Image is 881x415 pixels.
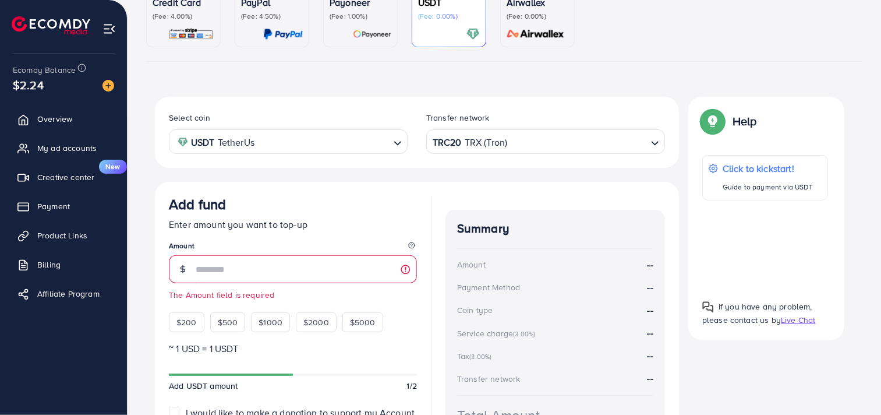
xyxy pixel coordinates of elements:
[37,142,97,154] span: My ad accounts
[168,27,214,41] img: card
[13,64,76,76] span: Ecomdy Balance
[648,372,653,385] strong: --
[169,380,238,392] span: Add USDT amount
[9,166,118,189] a: Creative centerNew
[648,349,653,362] strong: --
[503,27,568,41] img: card
[418,12,480,21] p: (Fee: 0.00%)
[781,314,815,326] span: Live Chat
[9,136,118,160] a: My ad accounts
[648,304,653,317] strong: --
[37,259,61,270] span: Billing
[37,201,70,212] span: Payment
[465,134,508,151] span: TRX (Tron)
[353,27,391,41] img: card
[258,133,389,151] input: Search for option
[9,224,118,247] a: Product Links
[426,112,490,124] label: Transfer network
[37,171,94,183] span: Creative center
[178,137,188,147] img: coin
[176,316,197,328] span: $200
[259,316,282,328] span: $1000
[330,12,391,21] p: (Fee: 1.00%)
[457,259,486,270] div: Amount
[169,112,210,124] label: Select coin
[241,12,303,21] p: (Fee: 4.50%)
[648,258,653,272] strong: --
[263,27,303,41] img: card
[457,282,520,293] div: Payment Method
[648,326,653,339] strong: --
[9,282,118,305] a: Affiliate Program
[218,134,254,151] span: TetherUs
[9,253,118,276] a: Billing
[169,289,417,301] small: The Amount field is required
[37,288,100,300] span: Affiliate Program
[507,12,568,21] p: (Fee: 0.00%)
[169,241,417,255] legend: Amount
[469,352,491,361] small: (3.00%)
[407,380,417,392] span: 1/2
[37,113,72,125] span: Overview
[457,328,539,339] div: Service charge
[13,76,44,93] span: $2.24
[102,22,116,36] img: menu
[37,230,87,241] span: Product Links
[457,221,653,236] h4: Summary
[702,301,812,326] span: If you have any problem, please contact us by
[12,16,90,34] img: logo
[457,304,493,316] div: Coin type
[433,134,462,151] strong: TRC20
[169,342,417,356] p: ~ 1 USD = 1 USDT
[153,12,214,21] p: (Fee: 4.00%)
[350,316,376,328] span: $5000
[733,114,757,128] p: Help
[457,373,521,385] div: Transfer network
[218,316,238,328] span: $500
[426,129,665,153] div: Search for option
[466,27,480,41] img: card
[303,316,329,328] span: $2000
[832,363,872,406] iframe: Chat
[169,196,226,213] h3: Add fund
[702,111,723,132] img: Popup guide
[508,133,646,151] input: Search for option
[99,160,127,174] span: New
[169,217,417,231] p: Enter amount you want to top-up
[723,161,813,175] p: Click to kickstart!
[723,180,813,194] p: Guide to payment via USDT
[648,281,653,294] strong: --
[513,329,535,339] small: (3.00%)
[702,301,714,313] img: Popup guide
[457,350,496,362] div: Tax
[9,195,118,218] a: Payment
[191,134,215,151] strong: USDT
[169,129,408,153] div: Search for option
[102,80,114,92] img: image
[9,107,118,131] a: Overview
